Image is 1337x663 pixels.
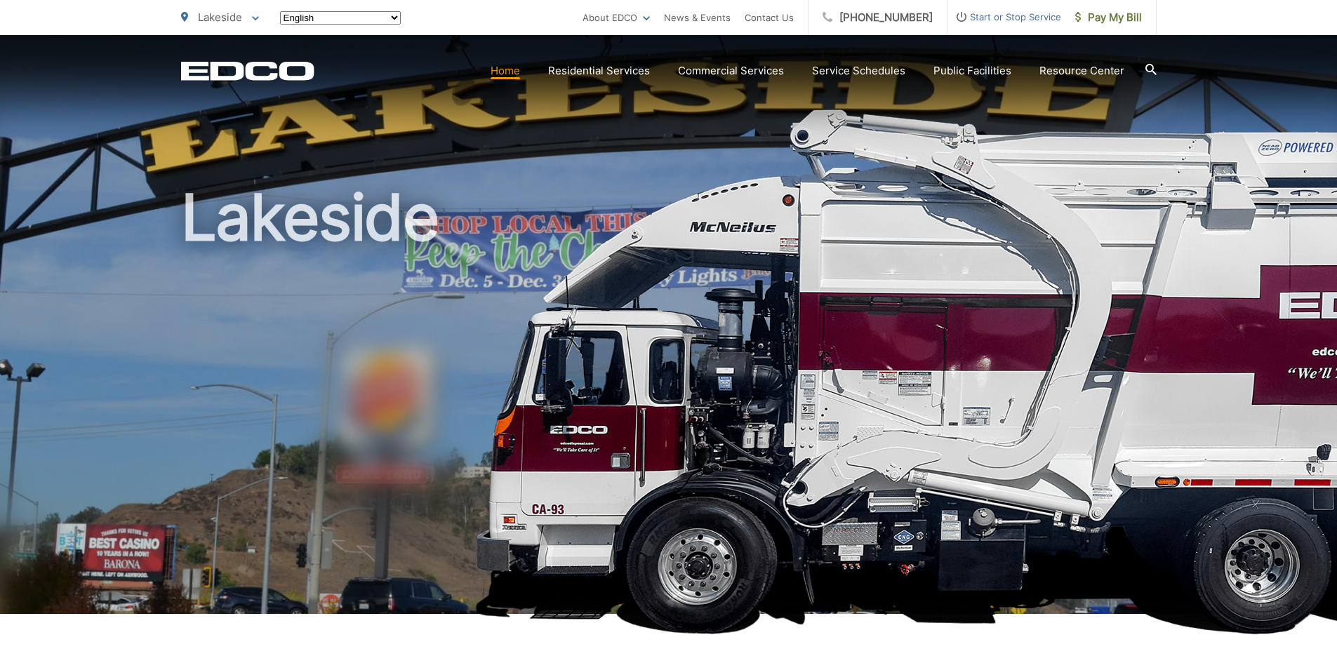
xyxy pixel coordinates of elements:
span: Pay My Bill [1075,9,1142,26]
a: EDCD logo. Return to the homepage. [181,61,314,81]
h1: Lakeside [181,182,1157,627]
a: About EDCO [583,9,650,26]
span: Lakeside [198,11,242,24]
select: Select a language [280,11,401,25]
a: Home [491,62,520,79]
a: Public Facilities [933,62,1011,79]
a: News & Events [664,9,731,26]
a: Contact Us [745,9,794,26]
a: Resource Center [1039,62,1124,79]
a: Commercial Services [678,62,784,79]
a: Service Schedules [812,62,905,79]
a: Residential Services [548,62,650,79]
